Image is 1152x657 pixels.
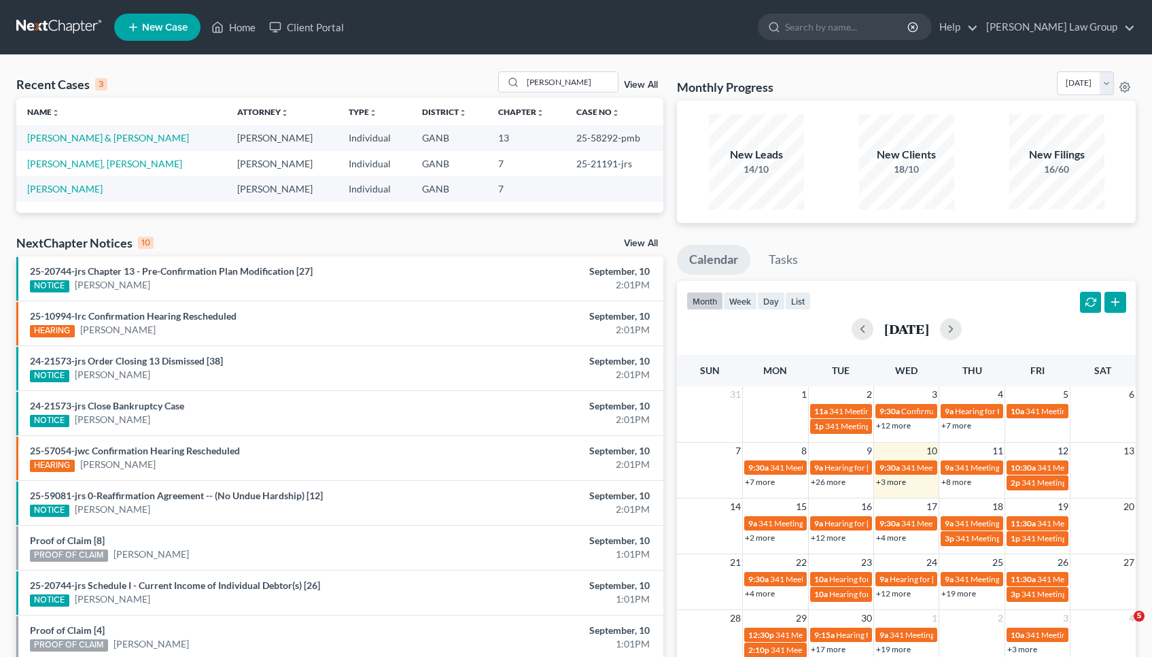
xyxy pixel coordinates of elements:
td: [PERSON_NAME] [226,176,338,201]
span: 341 Meeting for [PERSON_NAME] [770,574,892,584]
span: 28 [729,610,742,626]
i: unfold_more [281,109,289,117]
a: Client Portal [262,15,351,39]
a: Attorneyunfold_more [237,107,289,117]
span: 21 [729,554,742,571]
span: 3 [930,386,939,403]
a: View All [624,239,658,248]
span: 23 [860,554,873,571]
a: +26 more [811,477,845,487]
a: +3 more [876,477,906,487]
span: Hearing for [PERSON_NAME] [824,462,930,473]
span: 10 [925,443,939,459]
span: 10a [1011,406,1024,416]
a: +3 more [1007,644,1037,654]
div: September, 10 [453,624,650,637]
span: 11 [991,443,1005,459]
a: Case Nounfold_more [576,107,620,117]
span: Sat [1094,365,1111,376]
div: 2:01PM [453,368,650,382]
span: 9:15a [814,630,835,640]
span: 6 [1128,386,1136,403]
div: NOTICE [30,594,69,607]
div: 1:01PM [453,592,650,606]
span: Confirmation Hearing for [PERSON_NAME] [901,406,1057,416]
span: Hearing for [PERSON_NAME] [836,630,942,640]
span: 25 [991,554,1005,571]
a: 25-20744-jrs Schedule I - Current Income of Individual Debtor(s) [26] [30,579,320,591]
span: 29 [795,610,808,626]
span: 341 Meeting for [PERSON_NAME] [890,630,1012,640]
a: 24-21573-jrs Order Closing 13 Dismissed [38] [30,355,223,367]
span: 11:30a [1011,574,1036,584]
a: Proof of Claim [8] [30,535,105,546]
div: NOTICE [30,505,69,517]
span: 9a [945,406,954,416]
a: Tasks [756,245,810,275]
td: GANB [411,151,487,176]
span: 26 [1056,554,1070,571]
div: 2:01PM [453,458,650,471]
a: Proof of Claim [4] [30,624,105,636]
td: 25-21191-jrs [565,151,663,176]
a: 25-57054-jwc Confirmation Hearing Rescheduled [30,445,240,456]
span: 11:30a [1011,518,1036,528]
a: +19 more [876,644,911,654]
a: [PERSON_NAME] [75,368,150,382]
a: 25-10994-lrc Confirmation Hearing Rescheduled [30,310,237,322]
td: Individual [338,125,411,150]
span: Hearing for Kannathaporn [PERSON_NAME] [955,406,1115,416]
span: 22 [795,554,808,571]
td: 7 [487,151,565,176]
a: [PERSON_NAME] Law Group [979,15,1135,39]
div: 10 [138,237,154,249]
i: unfold_more [459,109,467,117]
span: 7 [734,443,742,459]
span: 341 Meeting for [PERSON_NAME] [901,518,1024,528]
span: 11a [814,406,828,416]
span: Hearing for [PERSON_NAME] [824,518,930,528]
span: 1p [1011,533,1020,543]
div: September, 10 [453,534,650,547]
span: 14 [729,499,742,515]
span: 9:30a [879,406,900,416]
span: 1 [930,610,939,626]
td: 25-58292-pmb [565,125,663,150]
span: 30 [860,610,873,626]
span: 10:30a [1011,462,1036,473]
span: Sun [700,365,720,376]
span: 3p [945,533,954,543]
div: 2:01PM [453,323,650,337]
a: [PERSON_NAME] [80,458,156,471]
span: 9a [879,574,888,584]
a: +4 more [745,588,775,599]
div: September, 10 [453,579,650,592]
span: Hearing for [PERSON_NAME] [829,574,935,584]
a: 25-20744-jrs Chapter 13 - Pre-Confirmation Plan Modification [27] [30,265,313,277]
td: [PERSON_NAME] [226,125,338,150]
span: 9a [945,462,954,473]
a: Chapterunfold_more [498,107,544,117]
td: 7 [487,176,565,201]
span: 341 Meeting for [PERSON_NAME][US_STATE] [775,630,939,640]
input: Search by name... [785,14,909,39]
a: [PERSON_NAME] [80,323,156,337]
div: September, 10 [453,444,650,458]
span: 3 [1062,610,1070,626]
span: 341 Meeting for [PERSON_NAME] [1022,533,1144,543]
span: 9:30a [879,518,900,528]
h2: [DATE] [884,322,929,336]
a: [PERSON_NAME] [75,592,150,606]
a: Districtunfold_more [422,107,467,117]
td: 13 [487,125,565,150]
i: unfold_more [536,109,544,117]
a: +4 more [876,533,906,543]
div: NOTICE [30,415,69,427]
span: Hearing for [PERSON_NAME] [890,574,996,584]
span: 9a [879,630,888,640]
a: 25-59081-jrs 0-Reaffirmation Agreement -- (No Undue Hardship) [12] [30,490,323,501]
span: Hearing for [PERSON_NAME] [829,589,935,599]
span: 5 [1134,611,1145,622]
span: 4 [996,386,1005,403]
div: September, 10 [453,354,650,368]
